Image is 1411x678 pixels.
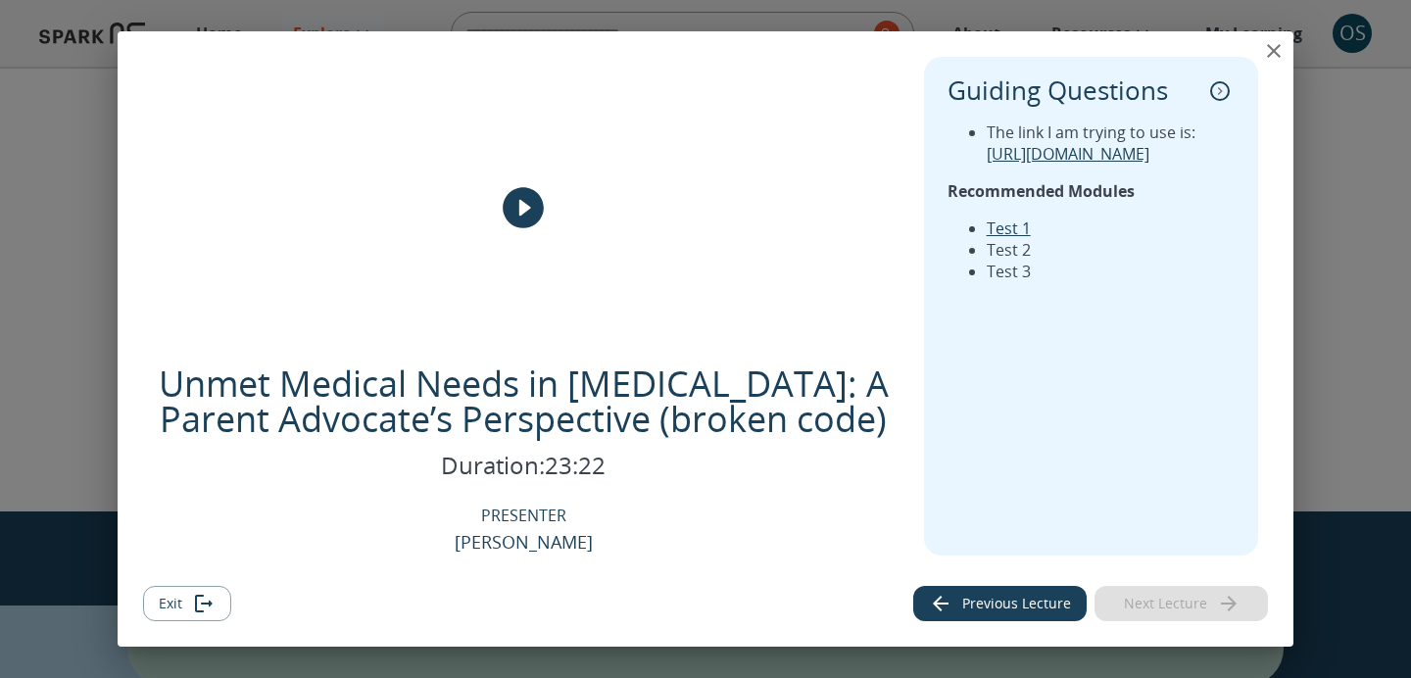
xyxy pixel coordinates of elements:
[948,180,1135,202] strong: Recommended Modules
[1254,31,1293,71] button: close
[913,586,1087,622] button: Previous lecture
[143,366,904,437] p: Unmet Medical Needs in [MEDICAL_DATA]: A Parent Advocate’s Perspective (broken code)
[948,75,1168,106] p: Guiding Questions
[143,586,231,622] button: Exit
[441,449,606,481] p: Duration: 23:22
[987,239,1215,261] li: Test 2
[143,57,904,359] div: Image Cover
[987,261,1215,282] li: Test 3
[987,121,1215,165] li: The link I am trying to use is:
[987,218,1031,239] a: Test 1
[455,528,593,556] p: [PERSON_NAME]
[987,143,1149,165] a: [URL][DOMAIN_NAME]
[481,505,566,526] p: PRESENTER
[494,178,553,237] button: play
[1205,76,1235,106] button: collapse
